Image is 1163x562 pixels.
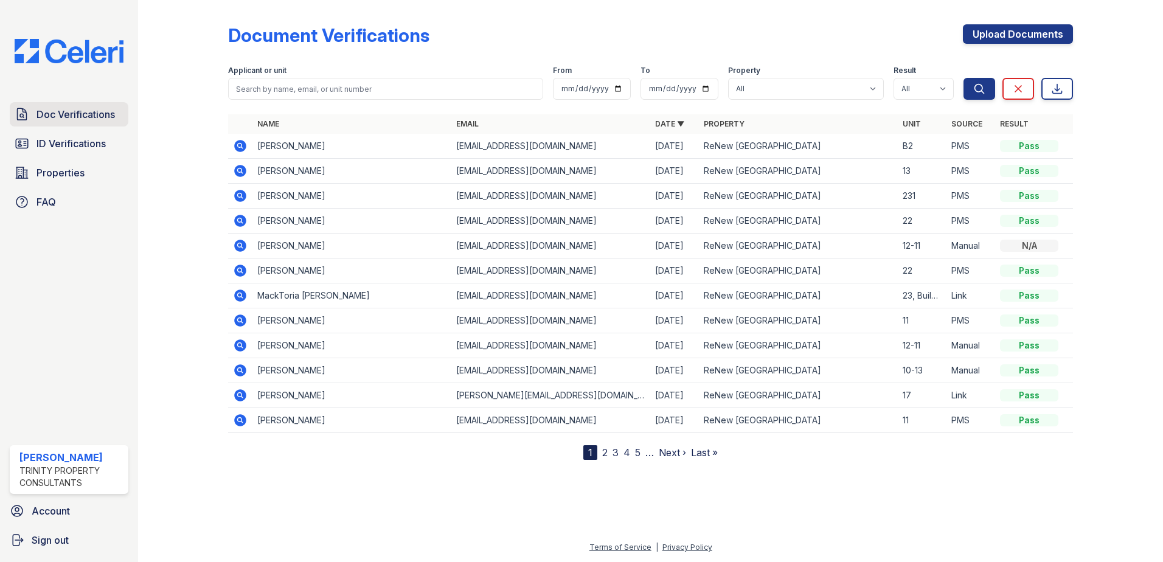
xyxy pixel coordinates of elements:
[36,165,85,180] span: Properties
[946,358,995,383] td: Manual
[1000,240,1058,252] div: N/A
[898,333,946,358] td: 12-11
[252,333,451,358] td: [PERSON_NAME]
[898,134,946,159] td: B2
[662,543,712,552] a: Privacy Policy
[898,358,946,383] td: 10-13
[699,184,898,209] td: ReNew [GEOGRAPHIC_DATA]
[699,159,898,184] td: ReNew [GEOGRAPHIC_DATA]
[32,533,69,547] span: Sign out
[252,308,451,333] td: [PERSON_NAME]
[228,24,429,46] div: Document Verifications
[704,119,745,128] a: Property
[1000,165,1058,177] div: Pass
[36,195,56,209] span: FAQ
[602,446,608,459] a: 2
[650,209,699,234] td: [DATE]
[946,308,995,333] td: PMS
[894,66,916,75] label: Result
[1000,119,1029,128] a: Result
[650,184,699,209] td: [DATE]
[252,283,451,308] td: MackToria [PERSON_NAME]
[659,446,686,459] a: Next ›
[451,283,650,308] td: [EMAIL_ADDRESS][DOMAIN_NAME]
[252,408,451,433] td: [PERSON_NAME]
[650,283,699,308] td: [DATE]
[451,258,650,283] td: [EMAIL_ADDRESS][DOMAIN_NAME]
[699,308,898,333] td: ReNew [GEOGRAPHIC_DATA]
[898,383,946,408] td: 17
[645,445,654,460] span: …
[635,446,641,459] a: 5
[655,119,684,128] a: Date ▼
[1000,414,1058,426] div: Pass
[946,134,995,159] td: PMS
[728,66,760,75] label: Property
[10,190,128,214] a: FAQ
[650,258,699,283] td: [DATE]
[5,499,133,523] a: Account
[650,159,699,184] td: [DATE]
[898,184,946,209] td: 231
[36,107,115,122] span: Doc Verifications
[252,134,451,159] td: [PERSON_NAME]
[699,258,898,283] td: ReNew [GEOGRAPHIC_DATA]
[650,358,699,383] td: [DATE]
[951,119,982,128] a: Source
[5,39,133,63] img: CE_Logo_Blue-a8612792a0a2168367f1c8372b55b34899dd931a85d93a1a3d3e32e68fde9ad4.png
[946,258,995,283] td: PMS
[228,66,286,75] label: Applicant or unit
[946,383,995,408] td: Link
[699,283,898,308] td: ReNew [GEOGRAPHIC_DATA]
[623,446,630,459] a: 4
[650,383,699,408] td: [DATE]
[257,119,279,128] a: Name
[5,528,133,552] a: Sign out
[252,234,451,258] td: [PERSON_NAME]
[451,383,650,408] td: [PERSON_NAME][EMAIL_ADDRESS][DOMAIN_NAME]
[451,184,650,209] td: [EMAIL_ADDRESS][DOMAIN_NAME]
[451,209,650,234] td: [EMAIL_ADDRESS][DOMAIN_NAME]
[898,258,946,283] td: 22
[252,383,451,408] td: [PERSON_NAME]
[898,283,946,308] td: 23, Building 8
[1000,364,1058,376] div: Pass
[456,119,479,128] a: Email
[898,308,946,333] td: 11
[10,102,128,127] a: Doc Verifications
[252,209,451,234] td: [PERSON_NAME]
[946,333,995,358] td: Manual
[946,283,995,308] td: Link
[946,159,995,184] td: PMS
[451,159,650,184] td: [EMAIL_ADDRESS][DOMAIN_NAME]
[451,134,650,159] td: [EMAIL_ADDRESS][DOMAIN_NAME]
[252,184,451,209] td: [PERSON_NAME]
[656,543,658,552] div: |
[650,134,699,159] td: [DATE]
[19,465,123,489] div: Trinity Property Consultants
[1000,389,1058,401] div: Pass
[650,234,699,258] td: [DATE]
[1000,265,1058,277] div: Pass
[650,408,699,433] td: [DATE]
[1000,290,1058,302] div: Pass
[1000,190,1058,202] div: Pass
[898,234,946,258] td: 12-11
[946,408,995,433] td: PMS
[898,159,946,184] td: 13
[451,234,650,258] td: [EMAIL_ADDRESS][DOMAIN_NAME]
[699,408,898,433] td: ReNew [GEOGRAPHIC_DATA]
[699,134,898,159] td: ReNew [GEOGRAPHIC_DATA]
[553,66,572,75] label: From
[699,333,898,358] td: ReNew [GEOGRAPHIC_DATA]
[898,408,946,433] td: 11
[589,543,651,552] a: Terms of Service
[252,159,451,184] td: [PERSON_NAME]
[451,358,650,383] td: [EMAIL_ADDRESS][DOMAIN_NAME]
[1000,140,1058,152] div: Pass
[898,209,946,234] td: 22
[451,408,650,433] td: [EMAIL_ADDRESS][DOMAIN_NAME]
[228,78,543,100] input: Search by name, email, or unit number
[699,383,898,408] td: ReNew [GEOGRAPHIC_DATA]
